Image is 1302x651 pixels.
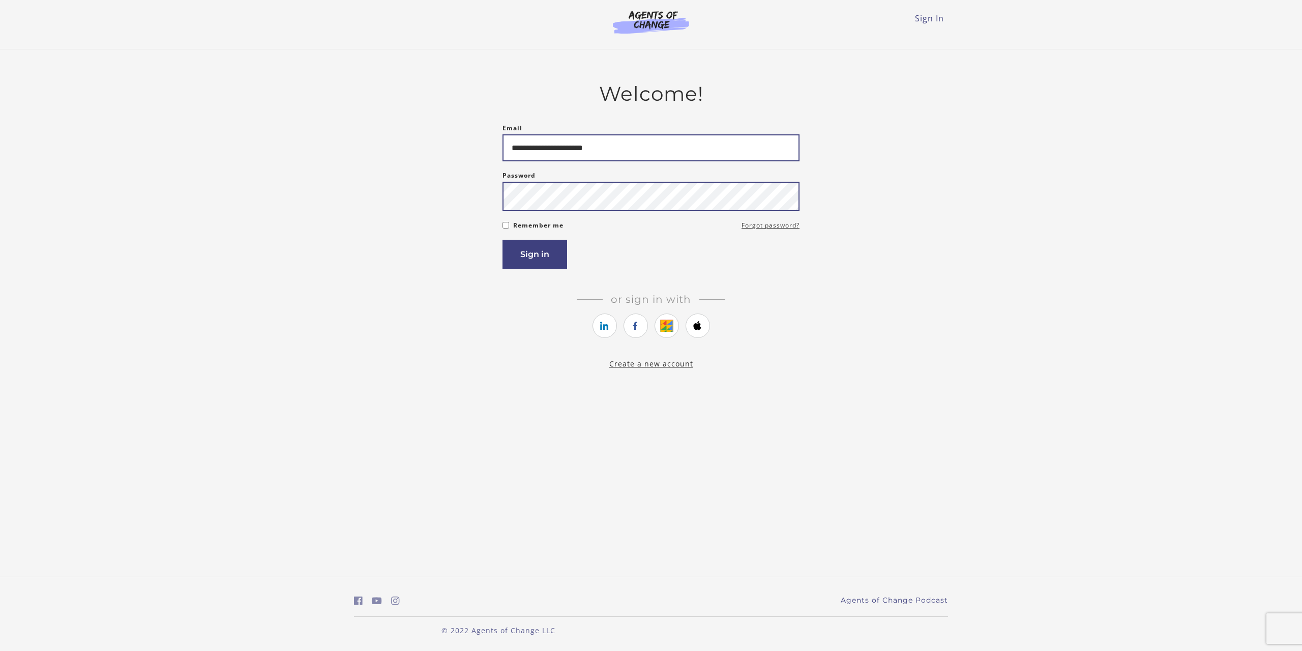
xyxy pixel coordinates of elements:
[624,314,648,338] a: https://courses.thinkific.com/users/auth/facebook?ss%5Breferral%5D=&ss%5Buser_return_to%5D=&ss%5B...
[593,314,617,338] a: https://courses.thinkific.com/users/auth/linkedin?ss%5Breferral%5D=&ss%5Buser_return_to%5D=&ss%5B...
[841,595,948,606] a: Agents of Change Podcast
[502,169,536,182] label: Password
[354,625,643,636] p: © 2022 Agents of Change LLC
[502,122,522,134] label: Email
[609,359,693,369] a: Create a new account
[513,219,564,232] label: Remember me
[686,314,710,338] a: https://courses.thinkific.com/users/auth/apple?ss%5Breferral%5D=&ss%5Buser_return_to%5D=&ss%5Bvis...
[391,593,400,608] a: https://www.instagram.com/agentsofchangeprep/ (Open in a new window)
[602,10,700,34] img: Agents of Change Logo
[372,593,382,608] a: https://www.youtube.com/c/AgentsofChangeTestPrepbyMeaganMitchell (Open in a new window)
[655,314,679,338] a: https://courses.thinkific.com/users/auth/google?ss%5Breferral%5D=&ss%5Buser_return_to%5D=&ss%5Bvi...
[915,13,944,24] a: Sign In
[391,596,400,606] i: https://www.instagram.com/agentsofchangeprep/ (Open in a new window)
[354,596,363,606] i: https://www.facebook.com/groups/aswbtestprep (Open in a new window)
[603,293,699,305] span: Or sign in with
[742,219,800,232] a: Forgot password?
[372,596,382,606] i: https://www.youtube.com/c/AgentsofChangeTestPrepbyMeaganMitchell (Open in a new window)
[502,240,567,269] button: Sign in
[354,593,363,608] a: https://www.facebook.com/groups/aswbtestprep (Open in a new window)
[502,240,511,533] label: If you are a human, ignore this field
[502,82,800,106] h2: Welcome!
